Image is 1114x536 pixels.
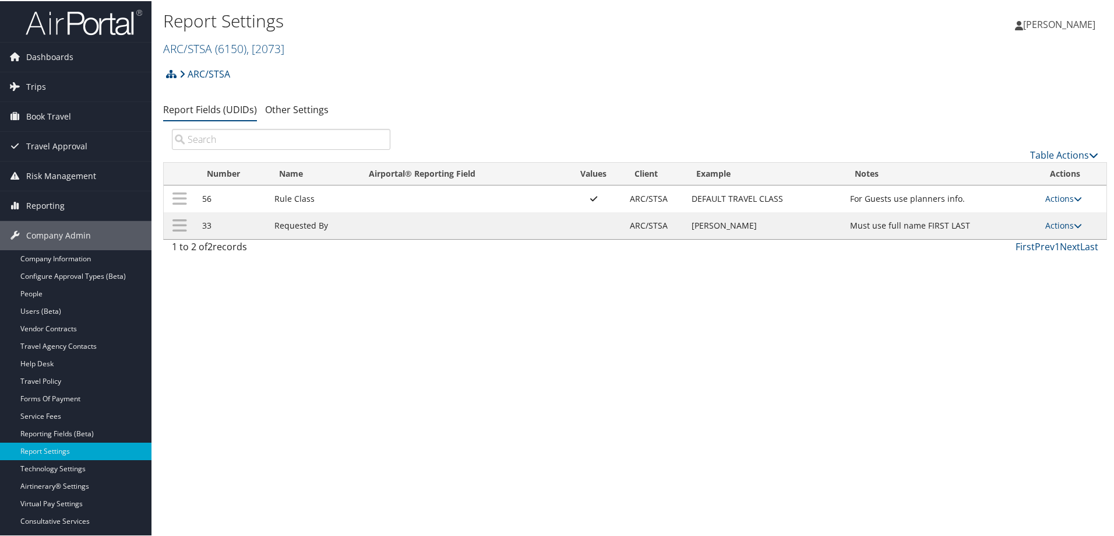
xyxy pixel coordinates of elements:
[26,160,96,190] span: Risk Management
[172,128,390,149] input: Search
[624,184,686,211] td: ARC/STSA
[207,239,213,252] span: 2
[269,162,358,184] th: Name
[26,71,46,100] span: Trips
[215,40,246,55] span: ( 6150 )
[1023,17,1095,30] span: [PERSON_NAME]
[196,184,269,211] td: 56
[179,61,230,85] a: ARC/STSA
[1080,239,1098,252] a: Last
[844,184,1039,211] td: For Guests use planners info.
[163,102,257,115] a: Report Fields (UDIDs)
[26,220,91,249] span: Company Admin
[624,162,686,184] th: Client
[196,211,269,238] td: 33
[1015,6,1107,41] a: [PERSON_NAME]
[1030,148,1098,160] a: Table Actions
[844,211,1039,238] td: Must use full name FIRST LAST
[624,211,686,238] td: ARC/STSA
[1045,192,1082,203] a: Actions
[1055,239,1060,252] a: 1
[26,131,87,160] span: Travel Approval
[164,162,196,184] th: : activate to sort column descending
[686,184,844,211] td: DEFAULT TRAVEL CLASS
[358,162,563,184] th: Airportal&reg; Reporting Field
[163,8,792,32] h1: Report Settings
[163,40,284,55] a: ARC/STSA
[844,162,1039,184] th: Notes
[196,162,269,184] th: Number
[1045,219,1082,230] a: Actions
[26,41,73,71] span: Dashboards
[265,102,329,115] a: Other Settings
[1016,239,1035,252] a: First
[686,211,844,238] td: [PERSON_NAME]
[686,162,844,184] th: Example
[172,239,390,258] div: 1 to 2 of records
[26,8,142,35] img: airportal-logo.png
[1060,239,1080,252] a: Next
[269,184,358,211] td: Rule Class
[246,40,284,55] span: , [ 2073 ]
[1039,162,1106,184] th: Actions
[26,101,71,130] span: Book Travel
[1035,239,1055,252] a: Prev
[26,190,65,219] span: Reporting
[563,162,624,184] th: Values
[269,211,358,238] td: Requested By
